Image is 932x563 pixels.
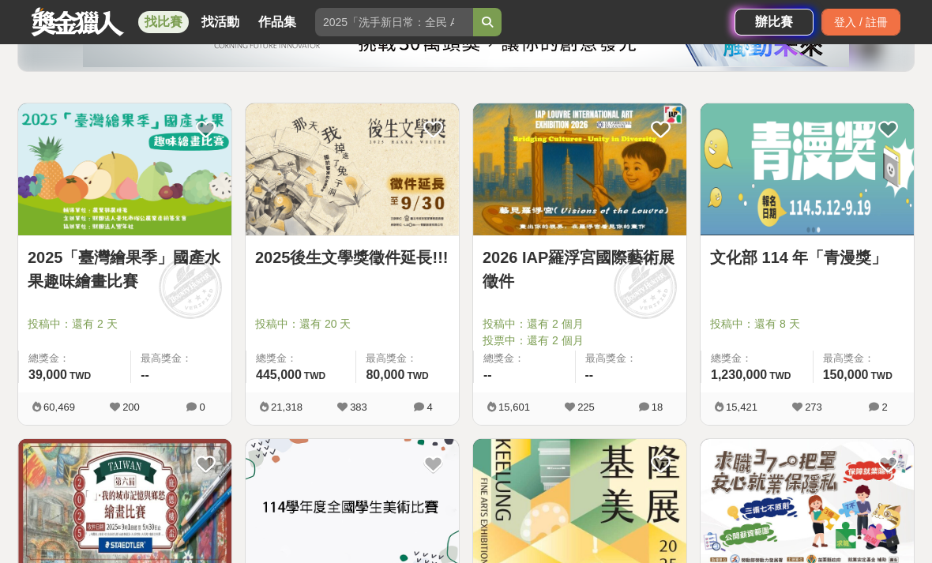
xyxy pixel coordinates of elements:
[652,401,663,413] span: 18
[871,370,893,381] span: TWD
[304,370,325,381] span: TWD
[122,401,140,413] span: 200
[805,401,822,413] span: 273
[28,368,67,381] span: 39,000
[498,401,530,413] span: 15,601
[246,103,459,235] img: Cover Image
[427,401,432,413] span: 4
[28,316,222,332] span: 投稿中：還有 2 天
[252,11,303,33] a: 作品集
[256,368,302,381] span: 445,000
[473,103,686,236] a: Cover Image
[18,103,231,236] a: Cover Image
[710,316,904,332] span: 投稿中：還有 8 天
[28,246,222,293] a: 2025「臺灣繪果季」國產水果趣味繪畫比賽
[18,103,231,235] img: Cover Image
[823,368,869,381] span: 150,000
[350,401,367,413] span: 383
[271,401,303,413] span: 21,318
[141,368,149,381] span: --
[43,401,75,413] span: 60,469
[255,246,449,269] a: 2025後生文學獎徵件延長!!!
[735,9,814,36] a: 辦比賽
[483,351,566,366] span: 總獎金：
[195,11,246,33] a: 找活動
[483,368,492,381] span: --
[710,246,904,269] a: 文化部 114 年「青漫獎」
[473,103,686,235] img: Cover Image
[483,332,677,349] span: 投票中：還有 2 個月
[28,351,121,366] span: 總獎金：
[711,351,803,366] span: 總獎金：
[711,368,767,381] span: 1,230,000
[585,351,678,366] span: 最高獎金：
[138,11,189,33] a: 找比賽
[585,368,594,381] span: --
[70,370,91,381] span: TWD
[701,103,914,235] img: Cover Image
[255,316,449,332] span: 投稿中：還有 20 天
[483,246,677,293] a: 2026 IAP羅浮宮國際藝術展徵件
[881,401,887,413] span: 2
[199,401,205,413] span: 0
[769,370,791,381] span: TWD
[315,8,473,36] input: 2025「洗手新日常：全民 ALL IN」洗手歌全台徵選
[821,9,900,36] div: 登入 / 註冊
[246,103,459,236] a: Cover Image
[366,368,404,381] span: 80,000
[577,401,595,413] span: 225
[366,351,449,366] span: 最高獎金：
[823,351,904,366] span: 最高獎金：
[483,316,677,332] span: 投稿中：還有 2 個月
[407,370,428,381] span: TWD
[726,401,757,413] span: 15,421
[141,351,222,366] span: 最高獎金：
[701,103,914,236] a: Cover Image
[256,351,346,366] span: 總獎金：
